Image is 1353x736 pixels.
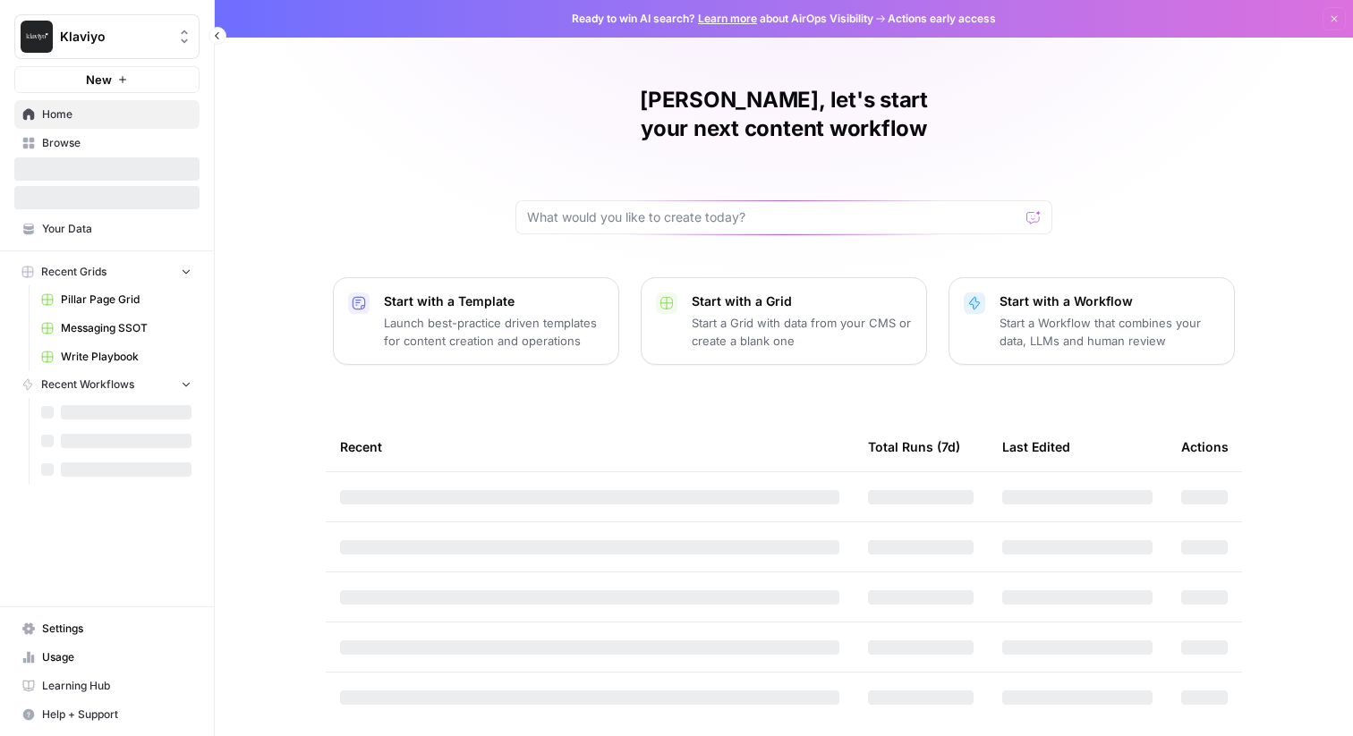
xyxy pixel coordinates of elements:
button: New [14,66,200,93]
img: Klaviyo Logo [21,21,53,53]
span: Help + Support [42,706,191,723]
p: Launch best-practice driven templates for content creation and operations [384,314,604,350]
a: Settings [14,614,200,643]
a: Usage [14,643,200,672]
a: Browse [14,129,200,157]
a: Your Data [14,215,200,243]
div: Actions [1181,422,1229,471]
div: Last Edited [1002,422,1070,471]
p: Start with a Grid [692,292,912,310]
a: Write Playbook [33,343,200,371]
a: Home [14,100,200,129]
span: Learning Hub [42,678,191,694]
span: New [86,71,112,89]
span: Usage [42,649,191,665]
p: Start with a Workflow [1000,292,1220,310]
button: Workspace: Klaviyo [14,14,200,59]
span: Settings [42,621,191,637]
span: Ready to win AI search? about AirOps Visibility [572,11,873,27]
button: Start with a TemplateLaunch best-practice driven templates for content creation and operations [333,277,619,365]
a: Learn more [698,12,757,25]
span: Browse [42,135,191,151]
span: Write Playbook [61,349,191,365]
span: Klaviyo [60,28,168,46]
span: Actions early access [888,11,996,27]
div: Total Runs (7d) [868,422,960,471]
input: What would you like to create today? [527,208,1019,226]
h1: [PERSON_NAME], let's start your next content workflow [515,86,1052,143]
div: Recent [340,422,839,471]
button: Recent Grids [14,258,200,285]
a: Learning Hub [14,672,200,700]
span: Pillar Page Grid [61,292,191,308]
a: Messaging SSOT [33,314,200,343]
p: Start a Workflow that combines your data, LLMs and human review [1000,314,1220,350]
span: Home [42,106,191,123]
button: Start with a GridStart a Grid with data from your CMS or create a blank one [641,277,927,365]
p: Start a Grid with data from your CMS or create a blank one [692,314,912,350]
span: Your Data [42,221,191,237]
span: Messaging SSOT [61,320,191,336]
span: Recent Grids [41,264,106,280]
button: Recent Workflows [14,371,200,398]
p: Start with a Template [384,292,604,310]
span: Recent Workflows [41,376,134,393]
button: Start with a WorkflowStart a Workflow that combines your data, LLMs and human review [949,277,1235,365]
button: Help + Support [14,700,200,729]
a: Pillar Page Grid [33,285,200,314]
